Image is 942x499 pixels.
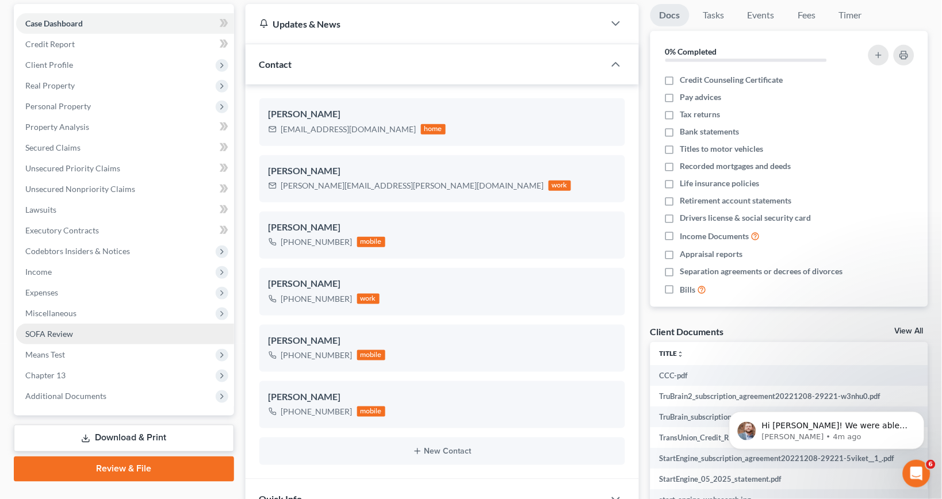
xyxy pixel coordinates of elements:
[25,287,58,297] span: Expenses
[25,225,99,235] span: Executory Contracts
[14,425,234,452] a: Download & Print
[281,124,416,135] div: [EMAIL_ADDRESS][DOMAIN_NAME]
[25,205,56,214] span: Lawsuits
[25,143,81,152] span: Secured Claims
[281,293,353,305] div: [PHONE_NUMBER]
[281,236,353,248] div: [PHONE_NUMBER]
[650,469,940,489] td: StartEngine_05_2025_statement.pdf
[680,195,792,206] span: Retirement account statements
[650,386,940,406] td: TruBrain2_subscription_agreement20221208-29221-w3nhu0.pdf
[16,199,234,220] a: Lawsuits
[25,80,75,90] span: Real Property
[16,13,234,34] a: Case Dashboard
[259,18,591,30] div: Updates & News
[650,448,940,469] td: StartEngine_subscription_agreement20221208-29221-5viket__1_.pdf
[650,365,940,386] td: CCC-pdf
[738,4,784,26] a: Events
[665,47,717,56] strong: 0% Completed
[680,160,791,172] span: Recorded mortgages and deeds
[269,108,616,121] div: [PERSON_NAME]
[25,391,106,401] span: Additional Documents
[357,237,386,247] div: mobile
[25,370,66,380] span: Chapter 13
[895,327,924,335] a: View All
[680,91,722,103] span: Pay advices
[269,164,616,178] div: [PERSON_NAME]
[259,59,292,70] span: Contact
[269,447,616,456] button: New Contact
[25,18,83,28] span: Case Dashboard
[269,221,616,235] div: [PERSON_NAME]
[694,4,734,26] a: Tasks
[25,246,130,256] span: Codebtors Insiders & Notices
[16,324,234,344] a: SOFA Review
[788,4,825,26] a: Fees
[25,163,120,173] span: Unsecured Priority Claims
[650,325,724,337] div: Client Documents
[680,231,749,242] span: Income Documents
[680,74,783,86] span: Credit Counseling Certificate
[25,350,65,359] span: Means Test
[903,460,930,488] iframe: Intercom live chat
[25,39,75,49] span: Credit Report
[25,60,73,70] span: Client Profile
[357,350,386,360] div: mobile
[421,124,446,135] div: home
[16,179,234,199] a: Unsecured Nonpriority Claims
[25,329,73,339] span: SOFA Review
[677,351,684,358] i: unfold_more
[650,4,690,26] a: Docs
[357,406,386,417] div: mobile
[660,349,684,358] a: Titleunfold_more
[25,184,135,194] span: Unsecured Nonpriority Claims
[14,456,234,482] a: Review & File
[712,387,942,468] iframe: Intercom notifications message
[680,109,721,120] span: Tax returns
[830,4,871,26] a: Timer
[281,350,353,361] div: [PHONE_NUMBER]
[281,180,544,191] div: [PERSON_NAME][EMAIL_ADDRESS][PERSON_NAME][DOMAIN_NAME]
[680,126,740,137] span: Bank statements
[16,220,234,241] a: Executory Contracts
[926,460,936,469] span: 6
[650,427,940,448] td: TransUnion_Credit_Report_[DATE]
[680,248,743,260] span: Appraisal reports
[25,308,76,318] span: Miscellaneous
[549,181,572,191] div: work
[269,277,616,291] div: [PERSON_NAME]
[281,406,353,417] div: [PHONE_NUMBER]
[680,212,811,224] span: Drivers license & social security card
[16,137,234,158] a: Secured Claims
[25,267,52,277] span: Income
[680,266,843,277] span: Separation agreements or decrees of divorces
[680,178,760,189] span: Life insurance policies
[650,406,940,427] td: TruBrain_subscription_agreement20221208-29221-1squo38.pdf
[25,122,89,132] span: Property Analysis
[16,158,234,179] a: Unsecured Priority Claims
[16,117,234,137] a: Property Analysis
[25,101,91,111] span: Personal Property
[16,34,234,55] a: Credit Report
[269,390,616,404] div: [PERSON_NAME]
[357,294,380,304] div: work
[680,284,696,295] span: Bills
[680,143,764,155] span: Titles to motor vehicles
[269,334,616,348] div: [PERSON_NAME]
